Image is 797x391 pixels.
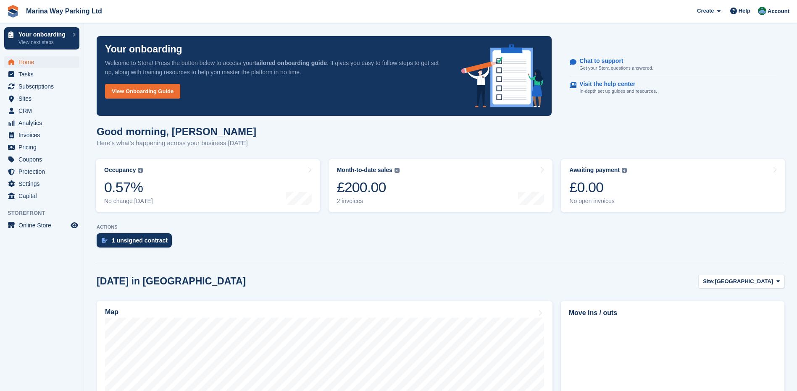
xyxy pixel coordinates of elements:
p: Visit the help center [579,81,650,88]
a: Awaiting payment £0.00 No open invoices [561,159,785,212]
h2: Move ins / outs [569,308,776,318]
strong: tailored onboarding guide [254,60,327,66]
a: menu [4,178,79,190]
a: menu [4,117,79,129]
span: Invoices [18,129,69,141]
a: menu [4,166,79,177]
p: Your onboarding [105,44,182,54]
button: Site: [GEOGRAPHIC_DATA] [698,275,784,289]
img: Paul Lewis [758,7,766,15]
a: menu [4,81,79,92]
h2: [DATE] in [GEOGRAPHIC_DATA] [97,276,246,287]
h2: Map [105,308,118,316]
img: icon-info-grey-7440780725fd019a000dd9b08b2336e03edf1995a4989e88bcd33f0948082b44.svg [138,168,143,173]
a: Occupancy 0.57% No change [DATE] [96,159,320,212]
span: Help [739,7,750,15]
span: Sites [18,93,69,104]
div: Month-to-date sales [337,167,392,174]
span: Capital [18,190,69,202]
a: menu [4,141,79,153]
span: Site: [703,277,715,286]
p: Here's what's happening across your business [DATE] [97,138,256,148]
span: [GEOGRAPHIC_DATA] [715,277,773,286]
a: menu [4,105,79,117]
div: £0.00 [569,179,627,196]
span: Settings [18,178,69,190]
a: Your onboarding View next steps [4,27,79,50]
span: Analytics [18,117,69,129]
img: stora-icon-8386f47178a22dfd0bd8f6a31ec36ba5ce8667c1dd55bd0f319d3a0aa187defe.svg [7,5,19,18]
a: menu [4,68,79,80]
div: Awaiting payment [569,167,620,174]
p: View next steps [18,39,68,46]
img: onboarding-info-6c161a55d2c0e0a8cae90662b2fe09162a5109e8cc188191df67fb4f79e88e88.svg [461,44,544,107]
span: Tasks [18,68,69,80]
p: In-depth set up guides and resources. [579,88,657,95]
img: icon-info-grey-7440780725fd019a000dd9b08b2336e03edf1995a4989e88bcd33f0948082b44.svg [395,168,400,173]
a: menu [4,56,79,68]
p: Get your Stora questions answered. [579,65,653,72]
div: 0.57% [104,179,153,196]
a: Marina Way Parking Ltd [23,4,105,18]
span: CRM [18,105,69,117]
span: Account [768,7,789,16]
a: Month-to-date sales £200.00 2 invoices [329,159,553,212]
a: Preview store [69,220,79,230]
span: Create [697,7,714,15]
span: Storefront [8,209,84,217]
span: Protection [18,166,69,177]
span: Coupons [18,154,69,165]
span: Pricing [18,141,69,153]
a: 1 unsigned contract [97,233,176,252]
a: menu [4,219,79,231]
a: Visit the help center In-depth set up guides and resources. [570,76,776,99]
div: £200.00 [337,179,400,196]
a: menu [4,129,79,141]
span: Subscriptions [18,81,69,92]
h1: Good morning, [PERSON_NAME] [97,126,256,137]
p: ACTIONS [97,224,784,230]
p: Chat to support [579,57,646,65]
div: No change [DATE] [104,198,153,205]
span: Online Store [18,219,69,231]
div: 1 unsigned contract [112,237,168,244]
p: Welcome to Stora! Press the button below to access your . It gives you easy to follow steps to ge... [105,58,448,77]
span: Home [18,56,69,68]
a: menu [4,93,79,104]
a: View Onboarding Guide [105,84,180,99]
div: 2 invoices [337,198,400,205]
img: contract_signature_icon-13c848040528278c33f63329250d36e43548de30e8caae1d1a13099fd9432cc5.svg [102,238,108,243]
p: Your onboarding [18,31,68,37]
div: No open invoices [569,198,627,205]
a: menu [4,190,79,202]
a: menu [4,154,79,165]
a: Chat to support Get your Stora questions answered. [570,53,776,76]
div: Occupancy [104,167,136,174]
img: icon-info-grey-7440780725fd019a000dd9b08b2336e03edf1995a4989e88bcd33f0948082b44.svg [622,168,627,173]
